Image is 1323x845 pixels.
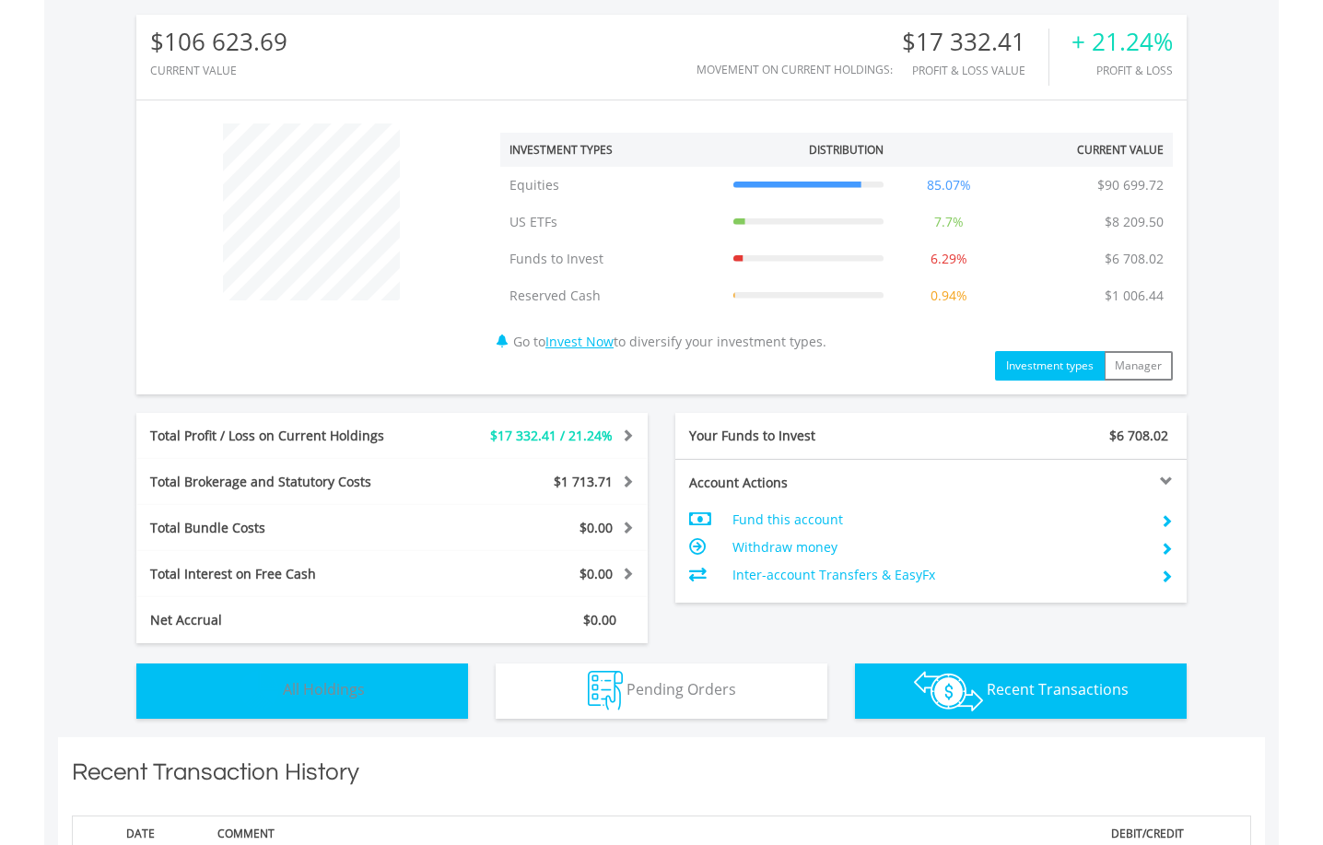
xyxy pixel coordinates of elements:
[1109,427,1168,444] span: $6 708.02
[1104,351,1173,381] button: Manager
[893,167,1005,204] td: 85.07%
[500,277,724,314] td: Reserved Cash
[1095,277,1173,314] td: $1 006.44
[1095,241,1173,277] td: $6 708.02
[283,679,365,699] span: All Holdings
[1095,204,1173,241] td: $8 209.50
[855,663,1187,719] button: Recent Transactions
[902,29,1048,55] div: $17 332.41
[809,142,884,158] div: Distribution
[500,167,724,204] td: Equities
[893,241,1005,277] td: 6.29%
[675,474,931,492] div: Account Actions
[136,663,468,719] button: All Holdings
[732,534,1146,561] td: Withdraw money
[626,679,736,699] span: Pending Orders
[1004,133,1173,167] th: Current Value
[554,473,613,490] span: $1 713.71
[675,427,931,445] div: Your Funds to Invest
[1071,29,1173,55] div: + 21.24%
[150,65,287,76] div: CURRENT VALUE
[893,277,1005,314] td: 0.94%
[1071,65,1173,76] div: Profit & Loss
[490,427,613,444] span: $17 332.41 / 21.24%
[136,519,435,537] div: Total Bundle Costs
[987,679,1129,699] span: Recent Transactions
[136,565,435,583] div: Total Interest on Free Cash
[486,114,1187,381] div: Go to to diversify your investment types.
[732,561,1146,589] td: Inter-account Transfers & EasyFx
[1088,167,1173,204] td: $90 699.72
[697,64,893,76] div: Movement on Current Holdings:
[136,473,435,491] div: Total Brokerage and Statutory Costs
[240,671,279,710] img: holdings-wht.png
[136,427,435,445] div: Total Profit / Loss on Current Holdings
[500,241,724,277] td: Funds to Invest
[136,611,435,629] div: Net Accrual
[732,506,1146,534] td: Fund this account
[496,663,827,719] button: Pending Orders
[583,611,616,628] span: $0.00
[580,565,613,582] span: $0.00
[914,671,983,711] img: transactions-zar-wht.png
[580,519,613,536] span: $0.00
[588,671,623,710] img: pending_instructions-wht.png
[902,65,1048,76] div: Profit & Loss Value
[500,204,724,241] td: US ETFs
[150,29,287,55] div: $106 623.69
[893,204,1005,241] td: 7.7%
[500,133,724,167] th: Investment Types
[72,756,1251,797] h1: Recent Transaction History
[995,351,1105,381] button: Investment types
[545,333,614,350] a: Invest Now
